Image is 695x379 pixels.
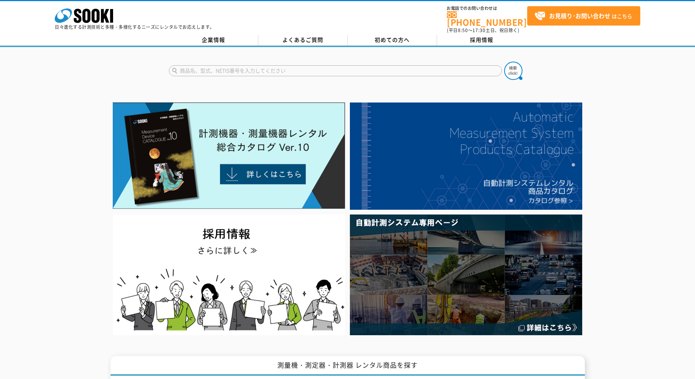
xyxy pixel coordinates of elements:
[350,214,582,335] img: 自動計測システム専用ページ
[113,214,345,335] img: SOOKI recruit
[111,356,585,376] h1: 測量機・測定器・計測器 レンタル商品を探す
[534,11,632,22] span: はこちら
[169,35,258,46] a: 企業情報
[527,6,640,26] a: お見積り･お問い合わせはこちら
[437,35,526,46] a: 採用情報
[258,35,348,46] a: よくあるご質問
[504,62,522,80] img: btn_search.png
[375,36,410,44] span: 初めての方へ
[549,11,610,20] strong: お見積り･お問い合わせ
[447,6,527,11] span: お電話でのお問い合わせは
[113,103,345,209] img: Catalog Ver10
[169,65,502,76] input: 商品名、型式、NETIS番号を入力してください
[350,103,582,210] img: 自動計測システムカタログ
[472,27,486,34] span: 17:30
[458,27,468,34] span: 8:50
[447,11,527,26] a: [PHONE_NUMBER]
[55,25,215,29] p: 日々進化する計測技術と多種・多様化するニーズにレンタルでお応えします。
[348,35,437,46] a: 初めての方へ
[447,27,519,34] span: (平日 ～ 土日、祝日除く)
